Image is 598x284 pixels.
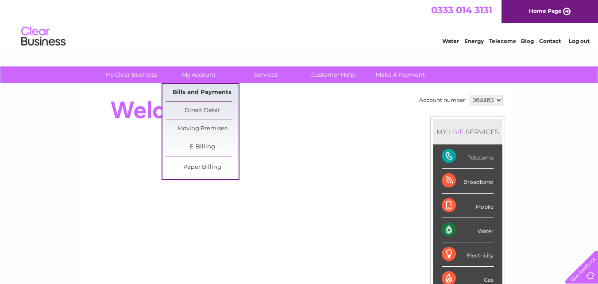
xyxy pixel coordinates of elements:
div: Electricity [442,242,494,267]
a: Log out [569,38,590,44]
a: Energy [464,38,484,44]
a: Customer Help [297,66,370,83]
div: MY SERVICES [433,119,502,144]
a: E-Billing [166,138,239,156]
a: Moving Premises [166,120,239,138]
a: Blog [521,38,534,44]
a: Bills and Payments [166,84,239,101]
a: My Account [162,66,235,83]
div: Telecoms [442,144,494,169]
a: Services [229,66,302,83]
a: My Clear Business [95,66,168,83]
a: Direct Debit [166,102,239,120]
a: 0333 014 3131 [431,4,492,16]
a: Water [442,38,459,44]
div: Clear Business is a trading name of Verastar Limited (registered in [GEOGRAPHIC_DATA] No. 3667643... [90,5,509,43]
a: Paper Billing [166,159,239,176]
div: Water [442,218,494,242]
a: Telecoms [489,38,516,44]
div: Broadband [442,169,494,193]
a: Contact [539,38,561,44]
div: LIVE [447,128,466,136]
a: Make A Payment [364,66,437,83]
div: Mobile [442,194,494,218]
td: Account number [417,93,467,108]
img: logo.png [21,23,66,50]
